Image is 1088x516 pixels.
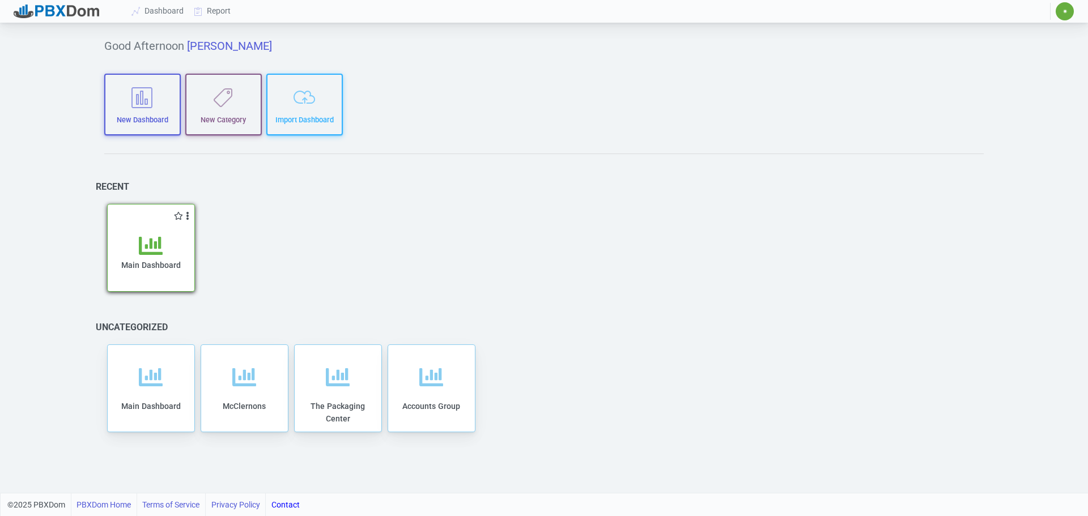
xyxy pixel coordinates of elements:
[7,493,300,516] div: ©2025 PBXDom
[104,39,984,53] h5: Good Afternoon
[76,493,131,516] a: PBXDom Home
[96,181,129,192] h6: Recent
[402,402,460,411] span: Accounts Group
[104,74,181,135] button: New Dashboard
[189,1,236,22] a: Report
[1055,2,1074,21] button: ✷
[142,493,199,516] a: Terms of Service
[187,39,272,53] span: [PERSON_NAME]
[266,74,343,135] button: Import Dashboard
[1062,8,1068,15] span: ✷
[211,493,260,516] a: Privacy Policy
[96,322,168,332] h6: Uncategorized
[271,493,300,516] a: Contact
[121,261,181,270] span: Main Dashboard
[127,1,189,22] a: Dashboard
[223,402,266,411] span: McClernons
[121,402,181,411] span: Main Dashboard
[311,402,365,423] span: The Packaging Center
[185,74,262,135] button: New Category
